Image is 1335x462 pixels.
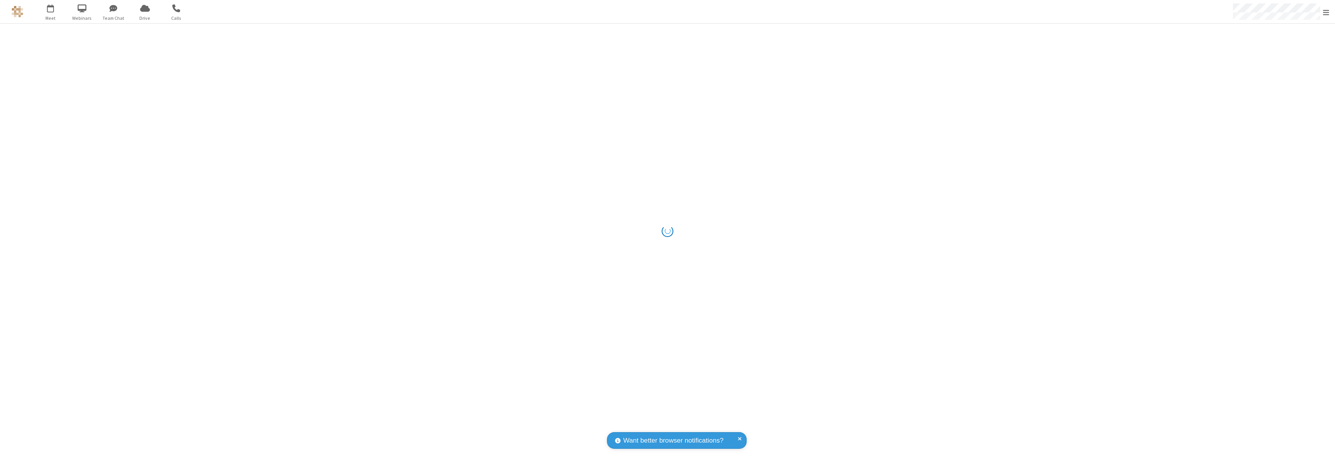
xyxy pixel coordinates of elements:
[162,15,191,22] span: Calls
[68,15,97,22] span: Webinars
[12,6,23,17] img: QA Selenium DO NOT DELETE OR CHANGE
[130,15,160,22] span: Drive
[623,436,723,446] span: Want better browser notifications?
[99,15,128,22] span: Team Chat
[36,15,65,22] span: Meet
